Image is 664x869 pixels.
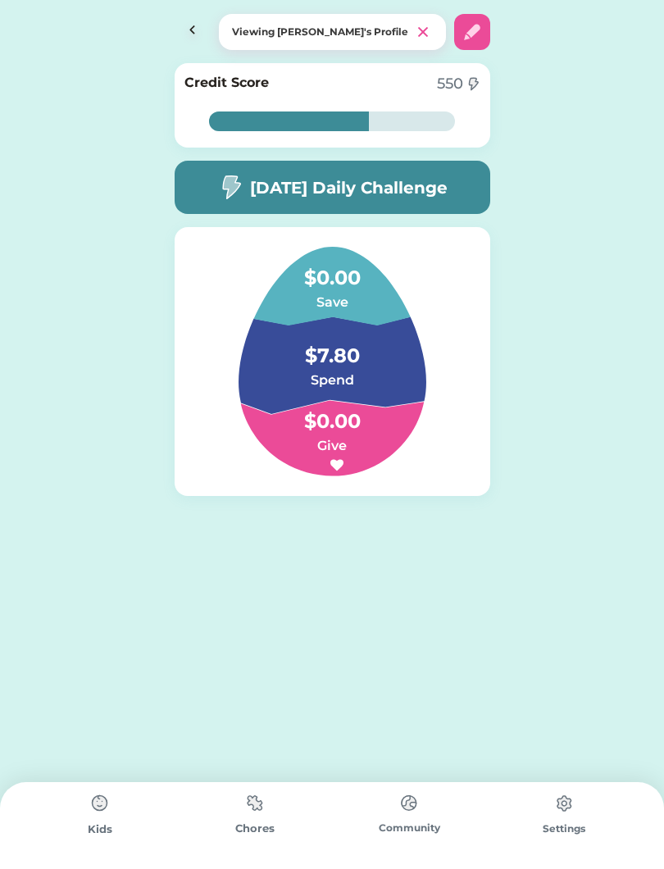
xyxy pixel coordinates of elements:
[250,390,414,436] h4: $0.00
[250,436,414,456] h6: Give
[232,25,413,39] div: Viewing [PERSON_NAME]'s Profile
[462,22,482,42] img: interface-edit-pencil--change-edit-modify-pencil-write-writing.svg
[548,787,580,820] img: type%3Dchores%2C%20state%3Ddefault.svg
[466,77,480,91] img: image-flash-1--flash-power-connect-charge-electricity-lightning.svg
[332,821,487,835] div: Community
[250,175,448,200] h5: [DATE] Daily Challenge
[413,22,433,42] img: clear%201.svg
[393,787,425,819] img: type%3Dchores%2C%20state%3Ddefault.svg
[250,247,414,293] h4: $0.00
[199,247,466,476] img: Group%201.svg
[184,73,269,93] h6: Credit Score
[437,73,463,95] div: 550
[487,821,642,836] div: Settings
[178,821,333,837] div: Chores
[250,371,414,390] h6: Spend
[175,14,211,50] img: Icon%20Button.svg
[84,787,116,820] img: type%3Dchores%2C%20state%3Ddefault.svg
[23,821,178,838] div: Kids
[250,325,414,371] h4: $7.80
[250,293,414,312] h6: Save
[239,787,271,819] img: type%3Dchores%2C%20state%3Ddefault.svg
[212,111,452,131] div: 65%
[217,175,243,200] img: image-flash-1--flash-power-connect-charge-electricity-lightning.svg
